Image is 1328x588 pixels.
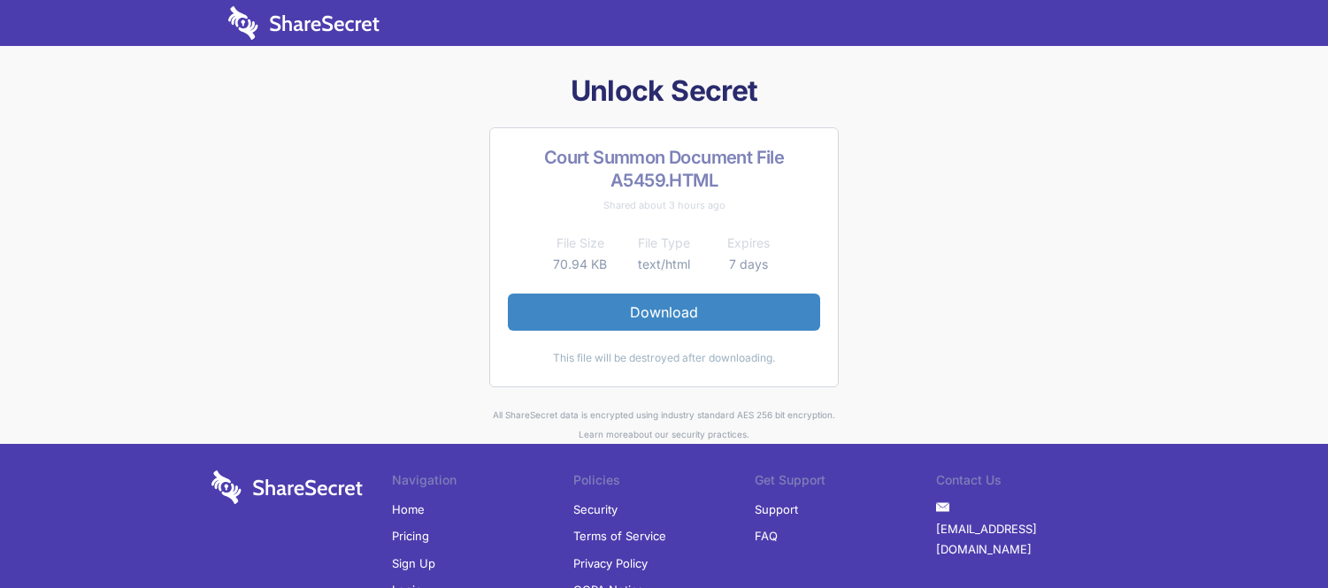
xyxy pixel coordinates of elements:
td: 7 days [706,254,790,275]
th: Expires [706,233,790,254]
td: text/html [622,254,706,275]
div: Shared about 3 hours ago [508,195,820,215]
a: Home [392,496,425,523]
h2: Court Summon Document File A5459.HTML [508,146,820,192]
a: [EMAIL_ADDRESS][DOMAIN_NAME] [936,515,1117,562]
div: All ShareSecret data is encrypted using industry standard AES 256 bit encryption. about our secur... [204,405,1125,445]
a: Learn more [579,429,628,439]
img: logo-wordmark-white-trans-d4663122ce5f474addd5e946df7df03e33cb6a1c49d2221995e7729f52c070b2.svg [228,6,380,40]
li: Get Support [755,470,936,495]
li: Policies [573,470,755,495]
li: Contact Us [936,470,1117,495]
a: Security [573,496,618,523]
div: This file will be destroyed after downloading. [508,348,820,368]
a: FAQ [755,523,778,549]
td: 70.94 KB [538,254,622,275]
a: Privacy Policy [573,550,648,577]
a: Pricing [392,523,429,549]
th: File Size [538,233,622,254]
a: Support [755,496,798,523]
a: Sign Up [392,550,435,577]
h1: Unlock Secret [204,73,1125,110]
th: File Type [622,233,706,254]
img: logo-wordmark-white-trans-d4663122ce5f474addd5e946df7df03e33cb6a1c49d2221995e7729f52c070b2.svg [211,470,363,504]
li: Navigation [392,470,573,495]
a: Download [508,294,820,331]
a: Terms of Service [573,523,666,549]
